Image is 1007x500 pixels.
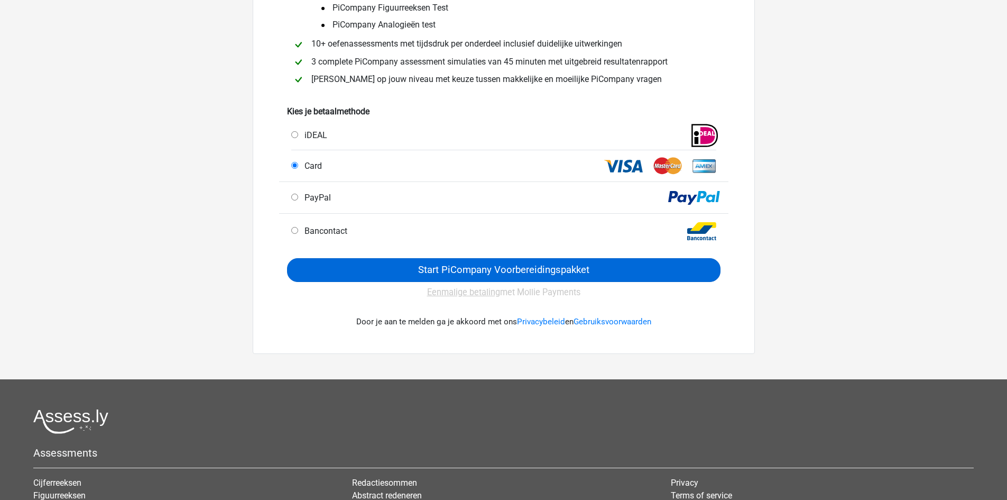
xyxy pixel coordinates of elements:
[320,2,448,14] span: PiCompany Figuurreeksen Test
[292,56,305,69] img: checkmark
[307,74,666,84] span: [PERSON_NAME] op jouw niveau met keuze tussen makkelijke en moeilijke PiCompany vragen
[292,38,305,51] img: checkmark
[352,478,417,488] a: Redactiesommen
[287,282,720,303] div: met Mollie Payments
[287,106,369,116] b: Kies je betaalmethode
[33,409,108,434] img: Assessly logo
[292,73,305,86] img: checkmark
[300,130,327,140] span: iDEAL
[671,478,698,488] a: Privacy
[307,39,626,49] span: 10+ oefenassessments met tijdsdruk per onderdeel inclusief duidelijke uitwerkingen
[33,478,81,488] a: Cijferreeksen
[307,57,672,67] span: 3 complete PiCompany assessment simulaties van 45 minuten met uitgebreid resultatenrapport
[33,447,974,459] h5: Assessments
[517,317,565,326] a: Privacybeleid
[287,258,720,282] input: Start PiCompany Voorbereidingspakket
[300,193,331,203] span: PayPal
[574,317,651,326] a: Gebruiksvoorwaarden
[320,19,436,31] span: PiCompany Analogieën test
[300,226,347,236] span: Bancontact
[287,303,720,341] div: Door je aan te melden ga je akkoord met ons en
[300,161,322,171] span: Card
[427,287,500,297] u: Eenmalige betaling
